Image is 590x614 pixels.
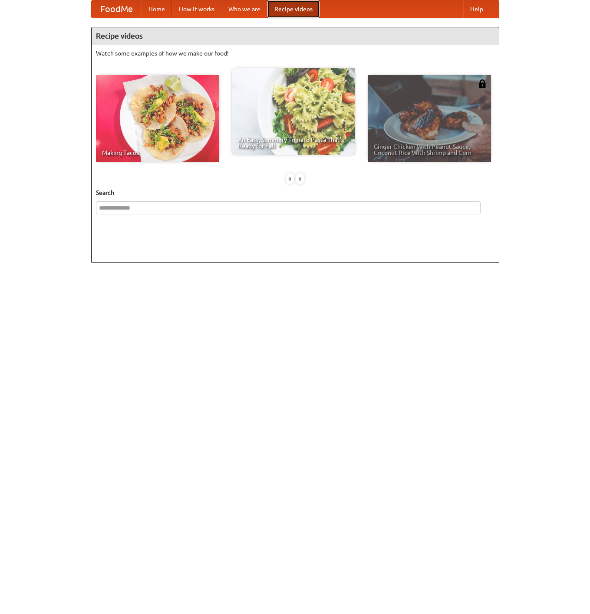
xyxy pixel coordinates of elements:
a: FoodMe [92,0,142,18]
a: An Easy, Summery Tomato Pasta That's Ready for Fall [232,68,355,155]
span: Making Tacos [102,150,213,156]
a: Who we are [221,0,267,18]
span: An Easy, Summery Tomato Pasta That's Ready for Fall [238,137,349,149]
a: Home [142,0,172,18]
a: How it works [172,0,221,18]
div: « [286,173,294,184]
img: 483408.png [478,79,487,88]
div: » [296,173,304,184]
a: Recipe videos [267,0,320,18]
p: Watch some examples of how we make our food! [96,49,494,58]
h4: Recipe videos [92,27,499,45]
a: Making Tacos [96,75,219,162]
h5: Search [96,188,494,197]
a: Help [463,0,490,18]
